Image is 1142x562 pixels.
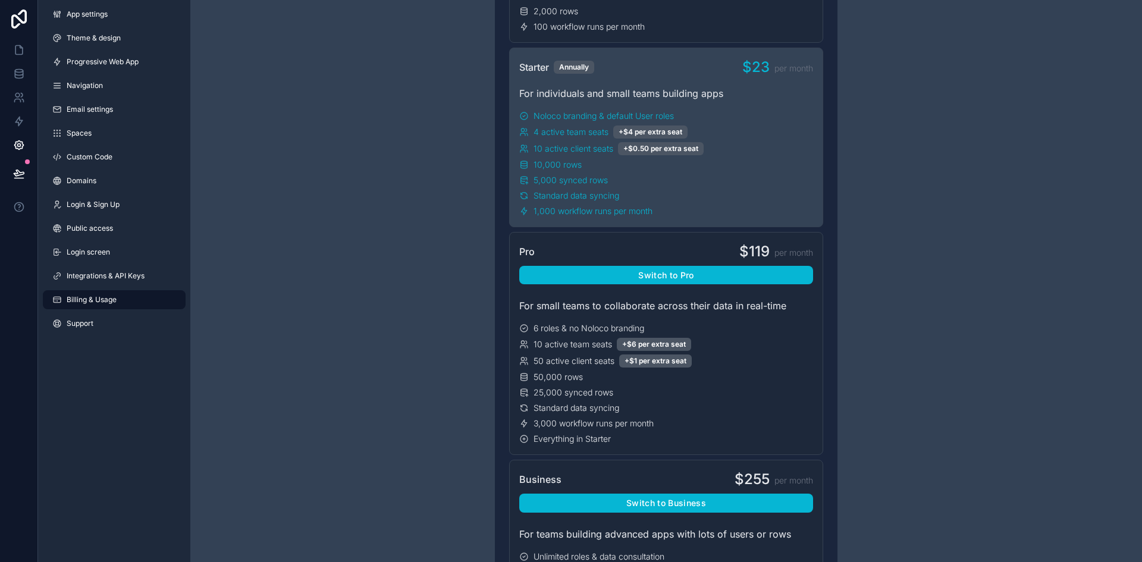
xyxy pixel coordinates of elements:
span: 25,000 synced rows [534,387,613,398]
a: Domains [43,171,186,190]
span: Spaces [67,128,92,138]
button: Switch to Pro [519,266,813,285]
div: +$6 per extra seat [617,338,691,351]
div: +$4 per extra seat [613,125,688,139]
a: Public access [43,219,186,238]
div: For individuals and small teams building apps [519,86,813,101]
span: 2,000 rows [534,5,578,17]
div: +$1 per extra seat [619,354,692,368]
span: Business [519,472,561,486]
span: Login & Sign Up [67,200,120,209]
a: Integrations & API Keys [43,266,186,285]
span: 6 roles & no Noloco branding [534,322,644,334]
span: 10 active team seats [534,338,612,350]
a: Custom Code [43,147,186,167]
a: Login screen [43,243,186,262]
a: Progressive Web App [43,52,186,71]
span: Everything in Starter [534,433,611,445]
div: +$0.50 per extra seat [618,142,704,155]
a: Billing & Usage [43,290,186,309]
span: Support [67,319,93,328]
span: Public access [67,224,113,233]
span: Noloco branding & default User roles [534,110,674,122]
span: Custom Code [67,152,112,162]
span: 50 active client seats [534,355,614,367]
a: Email settings [43,100,186,119]
span: 10 active client seats [534,143,613,155]
span: 3,000 workflow runs per month [534,417,654,429]
span: Standard data syncing [534,190,619,202]
span: Navigation [67,81,103,90]
span: Theme & design [67,33,121,43]
span: Login screen [67,247,110,257]
span: Starter [519,60,549,74]
span: $23 [742,58,770,77]
span: $119 [739,242,770,261]
a: App settings [43,5,186,24]
span: Integrations & API Keys [67,271,145,281]
span: 1,000 workflow runs per month [534,205,652,217]
span: per month [774,62,813,74]
div: For small teams to collaborate across their data in real-time [519,299,813,313]
span: Domains [67,176,96,186]
div: Annually [554,61,594,74]
a: Theme & design [43,29,186,48]
a: Navigation [43,76,186,95]
div: For teams building advanced apps with lots of users or rows [519,527,813,541]
span: $255 [735,470,770,489]
span: 5,000 synced rows [534,174,608,186]
span: 4 active team seats [534,126,608,138]
span: App settings [67,10,108,19]
span: 50,000 rows [534,371,583,383]
span: Pro [519,244,535,259]
span: Billing & Usage [67,295,117,304]
span: per month [774,475,813,486]
span: Email settings [67,105,113,114]
a: Support [43,314,186,333]
span: 100 workflow runs per month [534,21,645,33]
span: per month [774,247,813,259]
span: Standard data syncing [534,402,619,414]
a: Spaces [43,124,186,143]
span: 10,000 rows [534,159,582,171]
a: Login & Sign Up [43,195,186,214]
span: Progressive Web App [67,57,139,67]
button: Switch to Business [519,494,813,513]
